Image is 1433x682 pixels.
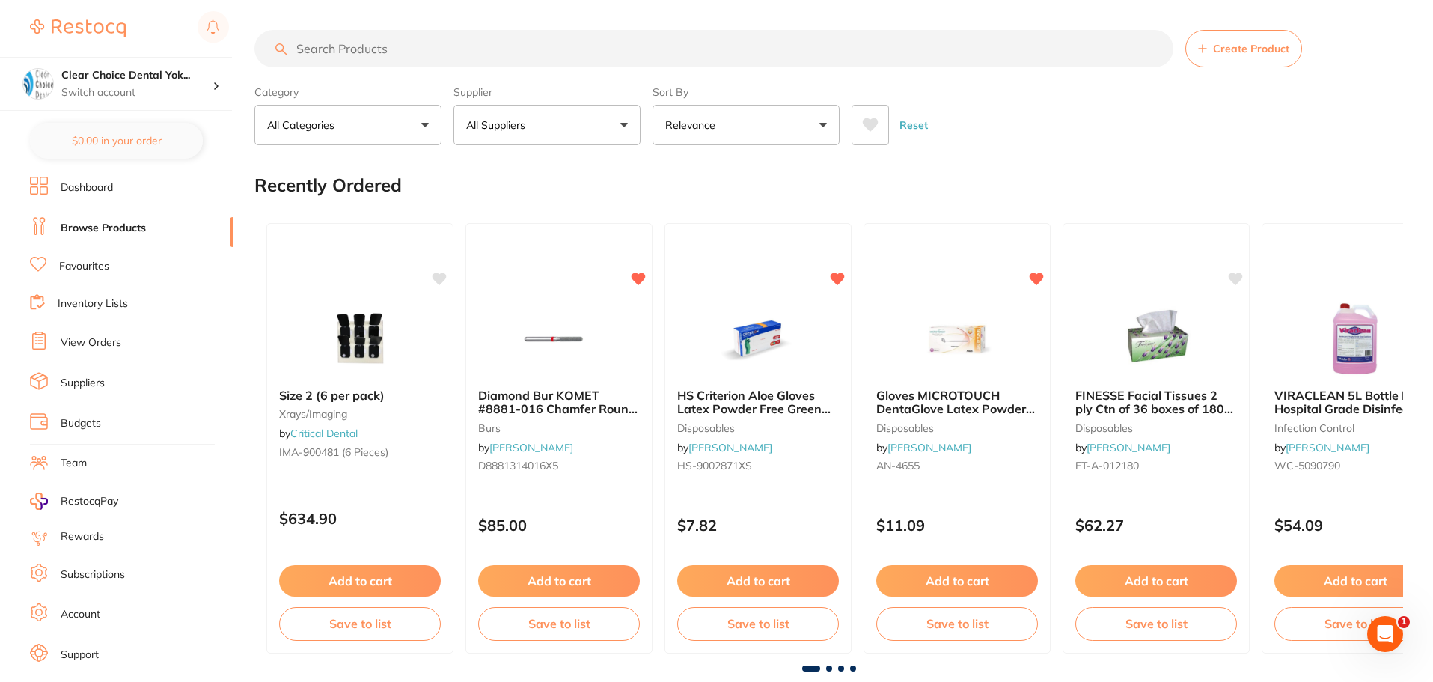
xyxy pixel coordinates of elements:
[478,517,640,534] p: $85.00
[254,105,441,145] button: All Categories
[61,68,213,83] h4: Clear Choice Dental Yokine
[23,69,53,99] img: Clear Choice Dental Yokine
[1398,616,1410,628] span: 1
[876,441,971,454] span: by
[677,607,839,640] button: Save to list
[908,302,1006,377] img: Gloves MICROTOUCH DentaGlove Latex Powder Free Medium x 100
[254,85,441,99] label: Category
[279,565,441,597] button: Add to cart
[478,422,640,434] small: burs
[677,422,839,434] small: disposables
[510,302,608,377] img: Diamond Bur KOMET #8881-016 Chamfer Round Fine FG x 5
[279,408,441,420] small: xrays/imaging
[30,11,126,46] a: Restocq Logo
[59,259,109,274] a: Favourites
[677,441,772,454] span: by
[876,565,1038,597] button: Add to cart
[876,460,1038,472] small: AN-4655
[30,493,118,510] a: RestocqPay
[1075,422,1237,434] small: disposables
[1107,302,1205,377] img: FINESSE Facial Tissues 2 ply Ctn of 36 boxes of 180 tissues
[876,607,1038,640] button: Save to list
[1075,460,1237,472] small: FT-A-012180
[653,85,840,99] label: Sort By
[61,416,101,431] a: Budgets
[61,335,121,350] a: View Orders
[61,529,104,544] a: Rewards
[61,180,113,195] a: Dashboard
[1075,517,1237,534] p: $62.27
[279,446,441,458] small: IMA-900481 (6 Pieces)
[61,567,125,582] a: Subscriptions
[30,19,126,37] img: Restocq Logo
[677,389,839,416] b: HS Criterion Aloe Gloves Latex Powder Free Green XSmall x 100
[254,30,1173,67] input: Search Products
[279,510,441,527] p: $634.90
[1367,616,1403,652] iframe: Intercom live chat
[1075,389,1237,416] b: FINESSE Facial Tissues 2 ply Ctn of 36 boxes of 180 tissues
[453,105,641,145] button: All Suppliers
[876,422,1038,434] small: disposables
[876,389,1038,416] b: Gloves MICROTOUCH DentaGlove Latex Powder Free Medium x 100
[1075,441,1170,454] span: by
[1274,441,1369,454] span: by
[254,175,402,196] h2: Recently Ordered
[688,441,772,454] a: [PERSON_NAME]
[61,648,99,663] a: Support
[1213,43,1289,55] span: Create Product
[58,296,128,311] a: Inventory Lists
[709,302,807,377] img: HS Criterion Aloe Gloves Latex Powder Free Green XSmall x 100
[489,441,573,454] a: [PERSON_NAME]
[653,105,840,145] button: Relevance
[478,460,640,472] small: D8881314016X5
[478,389,640,416] b: Diamond Bur KOMET #8881-016 Chamfer Round Fine FG x 5
[61,85,213,100] p: Switch account
[279,427,358,440] span: by
[876,517,1038,534] p: $11.09
[665,118,721,133] p: Relevance
[1286,441,1369,454] a: [PERSON_NAME]
[267,118,340,133] p: All Categories
[61,607,100,622] a: Account
[466,118,531,133] p: All Suppliers
[478,607,640,640] button: Save to list
[1075,565,1237,597] button: Add to cart
[61,376,105,391] a: Suppliers
[290,427,358,440] a: Critical Dental
[677,517,839,534] p: $7.82
[1307,302,1404,377] img: VIRACLEAN 5L Bottle Pink Hospital Grade Disinfectant
[279,607,441,640] button: Save to list
[311,302,409,377] img: Size 2 (6 per pack)
[478,441,573,454] span: by
[30,493,48,510] img: RestocqPay
[677,565,839,597] button: Add to cart
[61,456,87,471] a: Team
[1087,441,1170,454] a: [PERSON_NAME]
[677,460,839,472] small: HS-9002871XS
[478,565,640,597] button: Add to cart
[61,494,118,509] span: RestocqPay
[453,85,641,99] label: Supplier
[887,441,971,454] a: [PERSON_NAME]
[61,221,146,236] a: Browse Products
[1185,30,1302,67] button: Create Product
[895,105,932,145] button: Reset
[1075,607,1237,640] button: Save to list
[279,389,441,402] b: Size 2 (6 per pack)
[30,123,203,159] button: $0.00 in your order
